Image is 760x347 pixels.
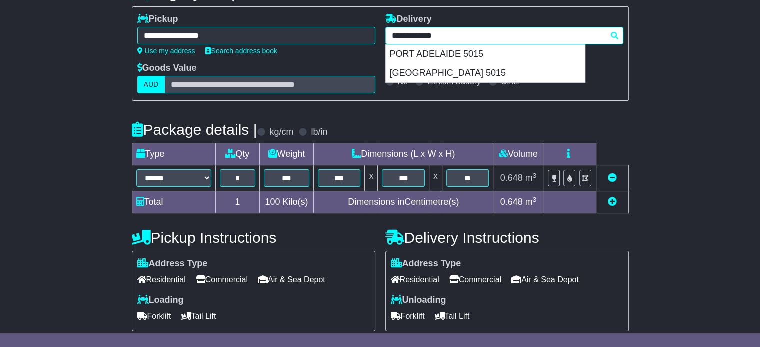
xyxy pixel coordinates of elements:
[608,173,617,183] a: Remove this item
[385,229,629,246] h4: Delivery Instructions
[137,76,165,93] label: AUD
[533,196,537,203] sup: 3
[500,173,523,183] span: 0.648
[608,197,617,207] a: Add new item
[258,272,325,287] span: Air & Sea Depot
[391,308,425,324] span: Forklift
[386,45,585,64] div: PORT ADELAIDE 5015
[533,172,537,179] sup: 3
[313,191,493,213] td: Dimensions in Centimetre(s)
[137,14,178,25] label: Pickup
[385,14,432,25] label: Delivery
[132,229,375,246] h4: Pickup Instructions
[181,308,216,324] span: Tail Lift
[259,191,313,213] td: Kilo(s)
[137,272,186,287] span: Residential
[137,258,208,269] label: Address Type
[215,191,259,213] td: 1
[132,191,215,213] td: Total
[493,143,543,165] td: Volume
[269,127,293,138] label: kg/cm
[511,272,579,287] span: Air & Sea Depot
[365,165,378,191] td: x
[525,197,537,207] span: m
[205,47,277,55] a: Search address book
[137,308,171,324] span: Forklift
[259,143,313,165] td: Weight
[429,165,442,191] td: x
[215,143,259,165] td: Qty
[137,47,195,55] a: Use my address
[132,143,215,165] td: Type
[449,272,501,287] span: Commercial
[132,121,257,138] h4: Package details |
[311,127,327,138] label: lb/in
[137,63,197,74] label: Goods Value
[265,197,280,207] span: 100
[386,64,585,83] div: [GEOGRAPHIC_DATA] 5015
[500,197,523,207] span: 0.648
[435,308,470,324] span: Tail Lift
[391,272,439,287] span: Residential
[196,272,248,287] span: Commercial
[313,143,493,165] td: Dimensions (L x W x H)
[391,295,446,306] label: Unloading
[525,173,537,183] span: m
[137,295,184,306] label: Loading
[391,258,461,269] label: Address Type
